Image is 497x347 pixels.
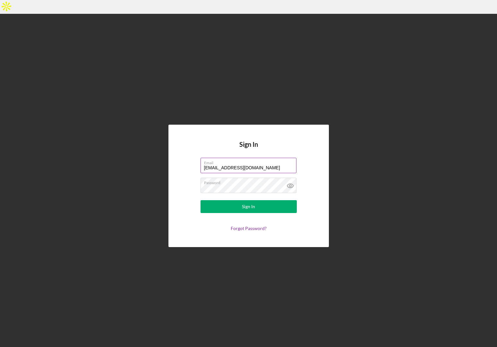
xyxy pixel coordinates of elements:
[242,200,255,213] div: Sign In
[239,141,258,158] h4: Sign In
[204,178,296,185] label: Password
[231,226,267,231] a: Forgot Password?
[204,158,296,165] label: Email
[201,200,297,213] button: Sign In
